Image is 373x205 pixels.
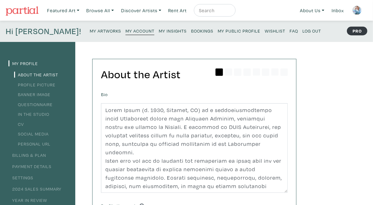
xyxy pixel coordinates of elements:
[352,6,362,15] img: phpThumb.php
[265,26,285,35] a: Wishlist
[8,175,33,181] a: Settings
[14,72,58,78] a: About the Artist
[118,4,164,17] a: Discover Artists
[14,101,53,107] a: Questionnaire
[101,68,288,81] h2: About the Artist
[290,26,298,35] a: FAQ
[8,152,46,158] a: Billing & Plan
[290,28,298,34] small: FAQ
[14,121,24,127] a: CV
[125,28,154,34] small: My Account
[14,111,49,117] a: In the Studio
[159,26,187,35] a: My Insights
[302,26,321,35] a: Log Out
[8,186,61,192] a: 2024 Sales Summary
[101,103,288,193] textarea: Lorem Ipsum (d. 1930, Sitamet, CO) ad e seddoeiusmodtempo incid Utlaboreet dolore magn Aliquaen A...
[218,26,260,35] a: My Public Profile
[218,28,260,34] small: My Public Profile
[8,60,38,66] a: My Profile
[14,82,56,88] a: Profile Picture
[198,7,230,14] input: Search
[14,91,51,97] a: Banner Image
[297,4,328,17] a: About Us
[125,26,154,35] a: My Account
[101,91,108,98] label: Bio
[14,131,49,137] a: Social Media
[191,28,213,34] small: Bookings
[302,28,321,34] small: Log Out
[90,26,121,35] a: My Artworks
[14,141,51,147] a: Personal URL
[329,4,347,17] a: Inbox
[83,4,117,17] a: Browse All
[347,27,367,35] strong: PRO
[159,28,187,34] small: My Insights
[6,26,81,36] h4: Hi [PERSON_NAME]!
[165,4,189,17] a: Rent Art
[8,197,47,203] a: Year in Review
[8,163,51,169] a: Payment Details
[90,28,121,34] small: My Artworks
[44,4,82,17] a: Featured Art
[265,28,285,34] small: Wishlist
[191,26,213,35] a: Bookings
